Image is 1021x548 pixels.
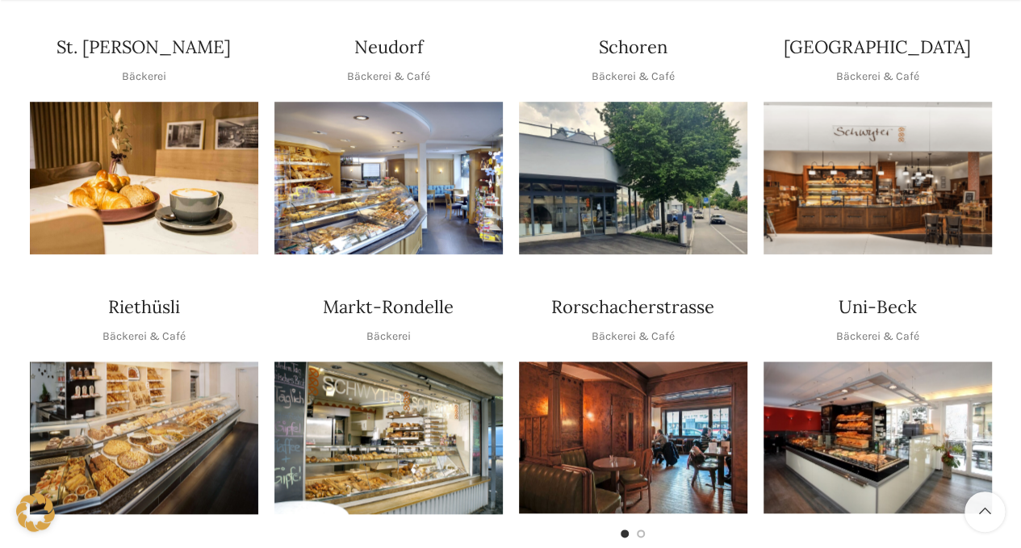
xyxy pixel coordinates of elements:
p: Bäckerei & Café [836,328,919,345]
h4: Riethüsli [108,295,180,320]
li: Go to slide 2 [637,529,645,538]
h4: Uni-Beck [839,295,917,320]
img: Riethüsli-2 [30,362,258,514]
h4: Markt-Rondelle [323,295,454,320]
div: 1 / 1 [30,102,258,254]
img: Schwyter-1800x900 [764,102,992,254]
p: Bäckerei [122,68,166,86]
div: 1 / 1 [764,362,992,513]
p: Bäckerei & Café [347,68,430,86]
h4: Schoren [599,35,667,60]
div: 1 / 1 [30,362,258,514]
img: Rorschacherstrasse [519,362,747,513]
a: Scroll to top button [965,492,1005,532]
h4: Neudorf [354,35,423,60]
div: 1 / 1 [519,102,747,254]
p: Bäckerei & Café [592,328,675,345]
h4: St. [PERSON_NAME] [56,35,231,60]
p: Bäckerei [366,328,411,345]
h4: Rorschacherstrasse [551,295,714,320]
img: Rondelle_1 [274,362,503,514]
li: Go to slide 1 [621,529,629,538]
p: Bäckerei & Café [103,328,186,345]
div: 1 / 1 [274,102,503,254]
img: rechts_09-1 [764,362,992,513]
img: Neudorf_1 [274,102,503,254]
div: 1 / 1 [274,362,503,514]
h4: [GEOGRAPHIC_DATA] [784,35,971,60]
div: 1 / 2 [519,362,747,513]
img: schwyter-23 [30,102,258,254]
div: 1 / 1 [764,102,992,254]
p: Bäckerei & Café [592,68,675,86]
img: 0842cc03-b884-43c1-a0c9-0889ef9087d6 copy [519,102,747,254]
p: Bäckerei & Café [836,68,919,86]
